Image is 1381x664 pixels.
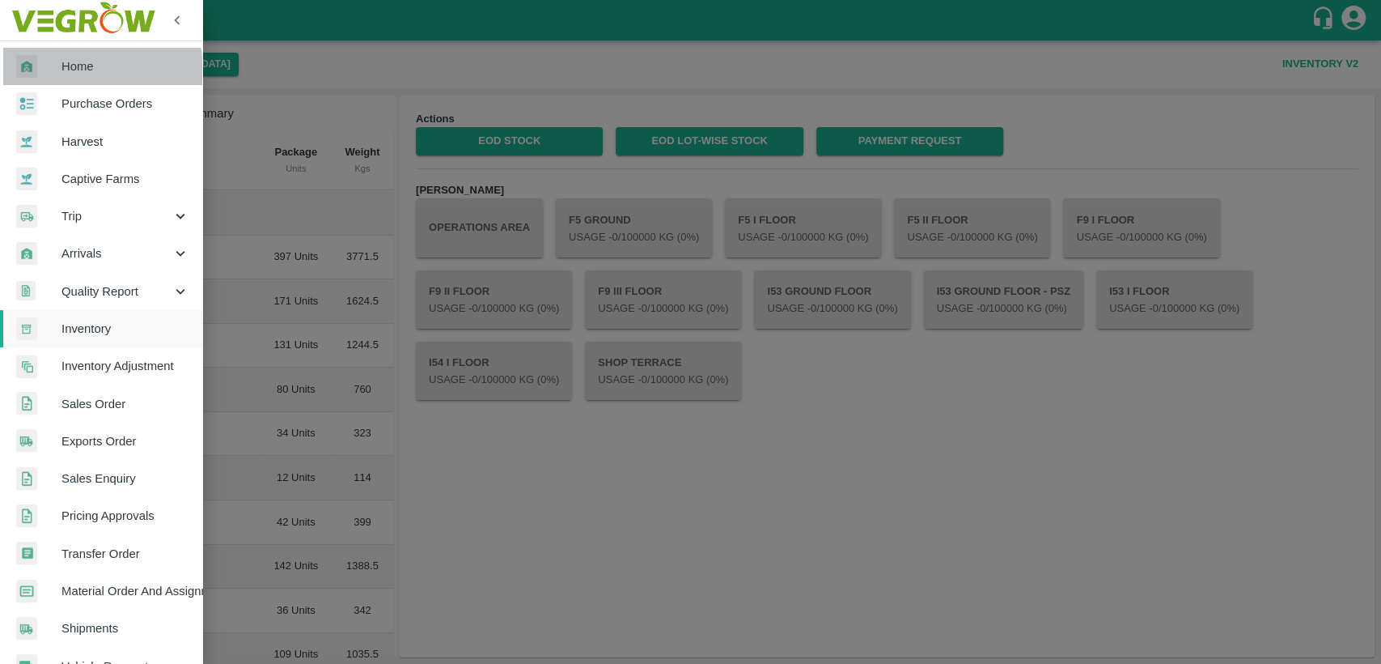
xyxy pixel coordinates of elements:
img: delivery [16,205,37,228]
img: centralMaterial [16,580,37,603]
img: qualityReport [16,281,36,301]
img: whArrival [16,55,37,79]
span: Trip [61,207,172,225]
img: sales [16,467,37,491]
img: sales [16,504,37,528]
span: Home [61,57,189,75]
img: harvest [16,130,37,154]
span: Inventory Adjustment [61,357,189,375]
span: Pricing Approvals [61,507,189,525]
img: whInventory [16,317,37,341]
span: Material Order And Assignment [61,582,189,600]
span: Inventory [61,320,189,338]
img: shipments [16,617,37,641]
img: whTransfer [16,542,37,565]
span: Sales Enquiry [61,470,189,487]
span: Shipments [61,619,189,637]
span: Exports Order [61,432,189,450]
span: Captive Farms [61,170,189,188]
img: whArrival [16,242,37,266]
span: Quality Report [61,283,172,300]
img: reciept [16,92,37,116]
span: Sales Order [61,395,189,413]
span: Arrivals [61,245,172,262]
img: sales [16,392,37,415]
img: inventory [16,355,37,378]
img: shipments [16,429,37,453]
span: Transfer Order [61,545,189,563]
img: harvest [16,167,37,191]
span: Harvest [61,133,189,151]
span: Purchase Orders [61,95,189,113]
